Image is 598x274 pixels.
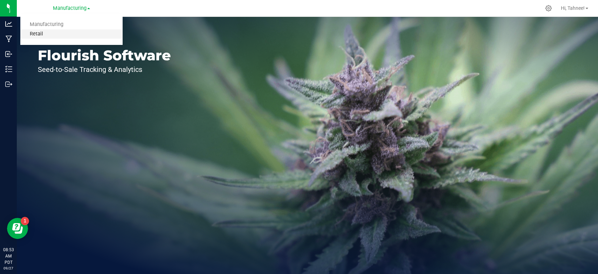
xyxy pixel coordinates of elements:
[20,29,123,39] a: Retail
[53,5,87,11] span: Manufacturing
[21,217,29,225] iframe: Resource center unread badge
[20,20,123,29] a: Manufacturing
[7,218,28,239] iframe: Resource center
[5,35,12,42] inline-svg: Manufacturing
[38,66,171,73] p: Seed-to-Sale Tracking & Analytics
[561,5,585,11] span: Hi, Tahnee!
[3,247,14,266] p: 08:53 AM PDT
[5,81,12,88] inline-svg: Outbound
[544,5,553,12] div: Manage settings
[5,51,12,58] inline-svg: Inbound
[5,66,12,73] inline-svg: Inventory
[38,48,171,62] p: Flourish Software
[5,20,12,27] inline-svg: Analytics
[3,266,14,271] p: 09/27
